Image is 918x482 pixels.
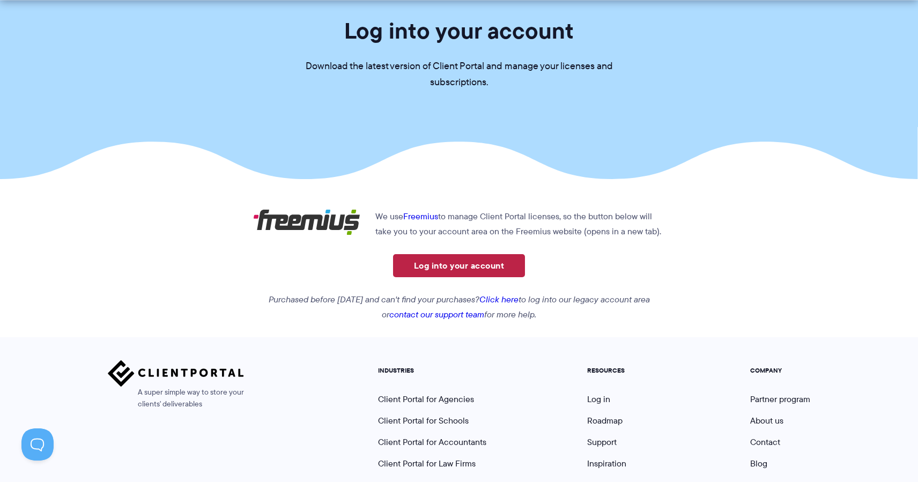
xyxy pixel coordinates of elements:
[750,367,810,374] h5: COMPANY
[253,209,665,239] p: We use to manage Client Portal licenses, so the button below will take you to your account area o...
[344,17,574,45] h1: Log into your account
[750,457,767,470] a: Blog
[378,414,469,427] a: Client Portal for Schools
[587,457,626,470] a: Inspiration
[587,367,649,374] h5: RESOURCES
[403,210,438,223] a: Freemius
[253,209,360,235] img: Freemius logo
[378,436,486,448] a: Client Portal for Accountants
[587,393,610,405] a: Log in
[378,367,486,374] h5: INDUSTRIES
[21,428,54,461] iframe: Toggle Customer Support
[393,254,525,277] a: Log into your account
[750,393,810,405] a: Partner program
[750,436,780,448] a: Contact
[750,414,783,427] a: About us
[587,436,617,448] a: Support
[587,414,623,427] a: Roadmap
[269,293,650,321] em: Purchased before [DATE] and can't find your purchases? to log into our legacy account area or for...
[479,293,519,306] a: Click here
[108,387,244,410] span: A super simple way to store your clients' deliverables
[389,308,484,321] a: contact our support team
[298,58,620,91] p: Download the latest version of Client Portal and manage your licenses and subscriptions.
[378,393,474,405] a: Client Portal for Agencies
[378,457,476,470] a: Client Portal for Law Firms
